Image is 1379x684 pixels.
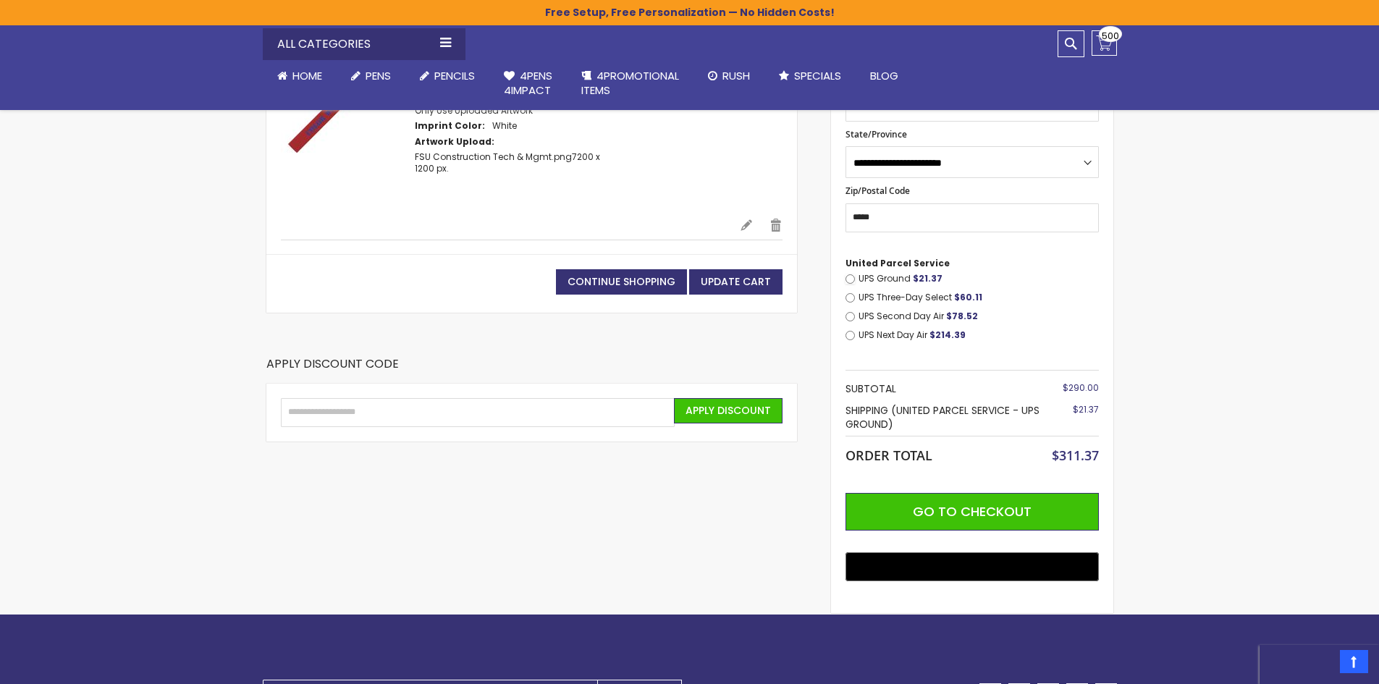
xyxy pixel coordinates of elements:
[415,136,494,148] dt: Artwork Upload
[859,273,1099,284] label: UPS Ground
[492,120,517,132] dd: White
[415,120,485,132] dt: Imprint Color
[415,151,603,174] dd: 7200 x 1200 px.
[845,128,907,140] span: State/Province
[489,60,567,107] a: 4Pens4impact
[567,60,693,107] a: 4PROMOTIONALITEMS
[845,185,910,197] span: Zip/Postal Code
[954,291,982,303] span: $60.11
[845,257,950,269] span: United Parcel Service
[845,493,1099,531] button: Go to Checkout
[337,60,405,92] a: Pens
[434,68,475,83] span: Pencils
[929,329,966,341] span: $214.39
[556,269,687,295] a: Continue Shopping
[693,60,764,92] a: Rush
[859,311,1099,322] label: UPS Second Day Air
[859,329,1099,341] label: UPS Next Day Air
[856,60,913,92] a: Blog
[845,403,888,418] span: Shipping
[263,28,465,60] div: All Categories
[845,552,1099,581] button: Buy with GPay
[1260,645,1379,684] iframe: Google Customer Reviews
[366,68,391,83] span: Pens
[568,274,675,289] span: Continue Shopping
[913,502,1032,520] span: Go to Checkout
[1092,30,1117,56] a: 500
[689,269,783,295] button: Update Cart
[405,60,489,92] a: Pencils
[845,444,932,464] strong: Order Total
[794,68,841,83] span: Specials
[764,60,856,92] a: Specials
[504,68,552,98] span: 4Pens 4impact
[870,68,898,83] span: Blog
[1052,447,1099,464] span: $311.37
[722,68,750,83] span: Rush
[415,105,533,117] dd: Only Use Uploaded Artwork
[263,60,337,92] a: Home
[701,274,771,289] span: Update Cart
[859,292,1099,303] label: UPS Three-Day Select
[686,403,771,418] span: Apply Discount
[845,403,1039,431] span: (United Parcel Service - UPS Ground)
[581,68,679,98] span: 4PROMOTIONAL ITEMS
[913,272,942,284] span: $21.37
[281,37,415,204] a: The Carpenter Pencil - Single Color Imprint-Red
[415,151,572,163] a: FSU Construction Tech & Mgmt.png
[292,68,322,83] span: Home
[845,378,1052,400] th: Subtotal
[946,310,978,322] span: $78.52
[1102,29,1119,43] span: 500
[266,356,399,383] strong: Apply Discount Code
[1073,403,1099,415] span: $21.37
[1063,381,1099,394] span: $290.00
